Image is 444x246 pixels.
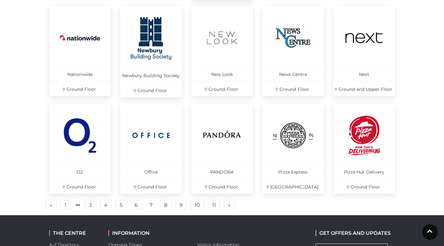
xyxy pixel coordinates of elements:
a: 7 [146,200,156,210]
a: Pizza Hut Delivery Ground Floor [333,104,395,194]
p: Pizza Hut Delivery [333,164,395,179]
a: 5 [116,200,127,210]
a: 3 [85,200,96,210]
a: Newbury Building Society Ground Floor [120,6,182,97]
p: Office [120,164,182,179]
p: Ground and Upper Floor [333,81,395,96]
a: 8 [160,200,171,210]
h2: THE CENTRE [49,230,99,236]
span: « [50,203,52,207]
span: » [228,203,231,207]
a: PANDORA Ground Floor [191,104,253,194]
p: Ground Floor [120,82,182,97]
p: PANDORA [191,164,253,179]
a: 6 [131,200,142,210]
p: Ground Floor [49,81,111,96]
p: Next [333,66,395,81]
p: New Look [191,66,253,81]
a: News Centre Ground Floor [262,6,324,96]
a: 11 [208,200,220,210]
a: Next [224,200,235,210]
a: Office Ground Floor [120,104,182,194]
p: Ground Floor [120,179,182,194]
a: 10 [191,200,204,210]
a: 1 [60,200,70,210]
a: Nationwide Ground Floor [49,6,111,96]
h2: INFORMATION [108,230,188,236]
p: Ground Floor [333,179,395,194]
p: Ground Floor [262,81,324,96]
a: New Look Ground Floor [191,6,253,96]
p: Ground Floor [49,179,111,194]
p: Ground Floor [191,81,253,96]
a: O2 Ground Floor [49,104,111,194]
a: Pizza Express [GEOGRAPHIC_DATA] [262,104,324,194]
p: Pizza Express [262,164,324,179]
p: News Centre [262,66,324,81]
a: Previous [46,200,56,210]
a: Next Ground and Upper Floor [333,6,395,96]
p: [GEOGRAPHIC_DATA] [262,179,324,194]
p: Ground Floor [191,179,253,194]
p: Nationwide [49,66,111,81]
h2: GET OFFERS AND UPDATES [316,230,391,236]
a: 4 [100,200,112,210]
p: O2 [49,164,111,179]
a: 9 [175,200,187,210]
p: Newbury Building Society [120,67,182,82]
